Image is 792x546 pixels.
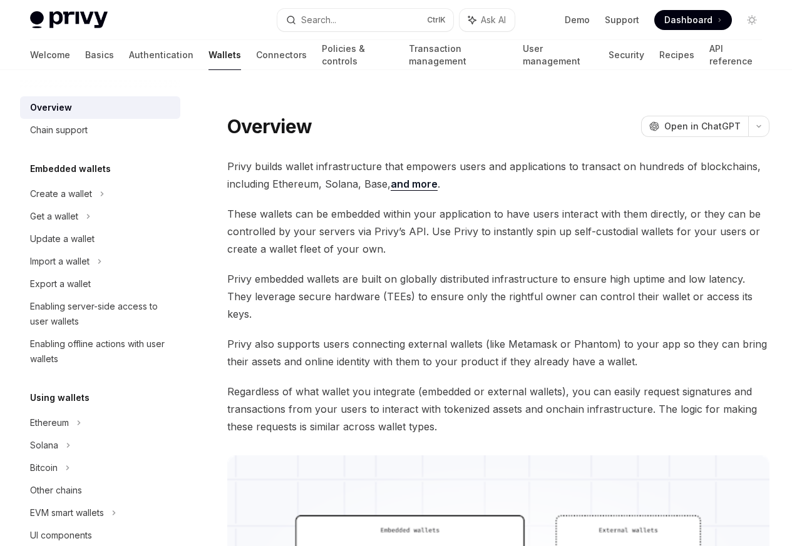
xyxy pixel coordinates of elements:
a: Policies & controls [322,40,394,70]
button: Search...CtrlK [277,9,453,31]
a: Authentication [129,40,193,70]
a: Connectors [256,40,307,70]
a: and more [391,178,438,191]
a: Recipes [659,40,694,70]
div: Import a wallet [30,254,90,269]
button: Toggle dark mode [742,10,762,30]
a: Enabling server-side access to user wallets [20,295,180,333]
span: Dashboard [664,14,712,26]
a: API reference [709,40,762,70]
span: Privy also supports users connecting external wallets (like Metamask or Phantom) to your app so t... [227,335,769,370]
h5: Embedded wallets [30,161,111,176]
button: Open in ChatGPT [641,116,748,137]
div: Get a wallet [30,209,78,224]
div: Solana [30,438,58,453]
div: EVM smart wallets [30,505,104,520]
a: Enabling offline actions with user wallets [20,333,180,370]
div: Enabling offline actions with user wallets [30,336,173,367]
button: Ask AI [460,9,515,31]
h5: Using wallets [30,390,90,405]
span: Privy builds wallet infrastructure that empowers users and applications to transact on hundreds o... [227,158,769,193]
div: Chain support [30,123,88,138]
a: Security [609,40,644,70]
a: Transaction management [409,40,508,70]
a: Export a wallet [20,273,180,295]
div: Export a wallet [30,276,91,291]
div: UI components [30,528,92,543]
span: These wallets can be embedded within your application to have users interact with them directly, ... [227,205,769,258]
a: Basics [85,40,114,70]
a: Chain support [20,119,180,141]
div: Enabling server-side access to user wallets [30,299,173,329]
a: Overview [20,96,180,119]
a: User management [523,40,594,70]
a: Dashboard [654,10,732,30]
span: Privy embedded wallets are built on globally distributed infrastructure to ensure high uptime and... [227,270,769,323]
span: Ctrl K [427,15,446,25]
div: Update a wallet [30,231,95,246]
img: light logo [30,11,108,29]
a: Welcome [30,40,70,70]
a: Demo [565,14,590,26]
a: Other chains [20,479,180,502]
div: Ethereum [30,415,69,430]
div: Overview [30,100,72,115]
h1: Overview [227,115,312,138]
a: Support [605,14,639,26]
div: Search... [301,13,336,28]
span: Open in ChatGPT [664,120,741,133]
div: Create a wallet [30,186,92,201]
div: Other chains [30,483,82,498]
span: Regardless of what wallet you integrate (embedded or external wallets), you can easily request si... [227,383,769,435]
span: Ask AI [481,14,506,26]
a: Update a wallet [20,228,180,250]
a: Wallets [208,40,241,70]
div: Bitcoin [30,460,58,475]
